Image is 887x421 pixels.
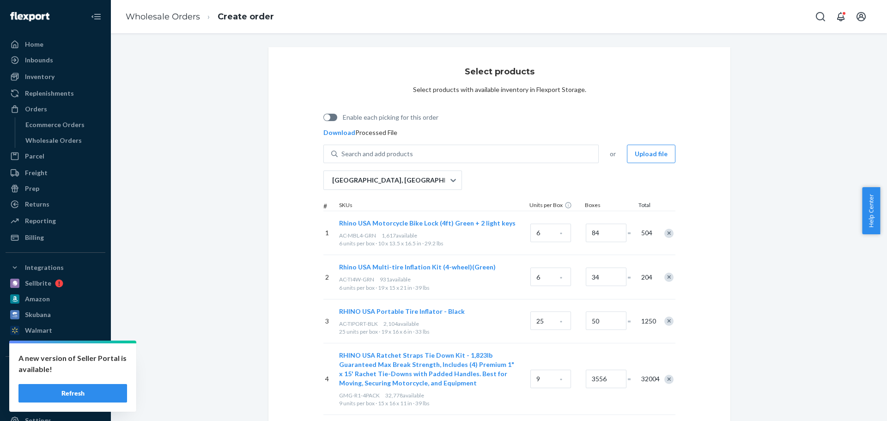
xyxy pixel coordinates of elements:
[586,370,626,388] input: Number of boxes
[465,66,535,78] h3: Select products
[383,320,419,327] span: 2,104 available
[126,12,200,22] a: Wholesale Orders
[339,284,527,292] div: 6 units per box · 19 x 15 x 21 in · 39 lbs
[6,53,105,67] a: Inbounds
[25,216,56,226] div: Reporting
[339,328,527,336] div: 25 units per box · 19 x 16 x 6 in · 33 lbs
[339,399,527,407] div: 9 units per box · 15 x 16 x 11 in · 39 lbs
[331,176,332,185] input: [GEOGRAPHIC_DATA], [GEOGRAPHIC_DATA]
[339,307,465,316] button: RHINO USA Portable Tire Inflator - Black
[6,230,105,245] a: Billing
[641,273,650,282] span: 204
[25,152,44,161] div: Parcel
[25,279,51,288] div: Sellbrite
[828,393,878,416] iframe: Opens a widget where you can chat to one of our agents
[627,145,675,163] button: Upload file
[339,351,519,388] button: RHINO USA Ratchet Straps Tie Down Kit - 1,823lb Guaranteed Max Break Strength, Includes (4) Premi...
[339,262,496,272] button: Rhino USA Multi-tire Inflation Kit (4-wheel)(Green)
[664,317,674,326] div: Remove Item
[339,219,516,227] span: Rhino USA Motorcycle Bike Lock (4ft) Green + 2 light keys
[25,136,82,145] div: Wholesale Orders
[629,201,652,211] div: Total
[586,224,626,242] input: Number of boxes
[530,311,571,330] input: Case Quantity
[25,89,74,98] div: Replenishments
[6,197,105,212] a: Returns
[25,72,55,81] div: Inventory
[339,219,516,228] button: Rhino USA Motorcycle Bike Lock (4ft) Green + 2 light keys
[339,263,496,271] span: Rhino USA Multi-tire Inflation Kit (4-wheel)(Green)
[6,149,105,164] a: Parcel
[586,311,626,330] input: Number of boxes
[6,364,105,379] button: Fast Tags
[586,268,626,286] input: Number of boxes
[339,276,374,283] span: AC-TI4W-GRN
[6,181,105,196] a: Prep
[380,276,411,283] span: 931 available
[339,392,380,399] span: GMG-R1-4PACK
[18,384,127,403] button: Refresh
[664,375,674,384] div: Remove Item
[325,374,335,384] p: 4
[852,7,870,26] button: Open account menu
[10,12,49,21] img: Flexport logo
[332,176,450,185] p: [GEOGRAPHIC_DATA], [GEOGRAPHIC_DATA]
[325,317,335,326] p: 3
[413,85,586,94] div: Select products with available inventory in Flexport Storage.
[610,149,616,159] span: or
[6,292,105,306] a: Amazon
[6,69,105,84] a: Inventory
[6,380,105,395] a: eBay Fast Tags
[25,120,85,129] div: Ecommerce Orders
[343,113,438,122] span: Enable each picking for this order
[6,398,105,409] a: Add Fast Tag
[664,273,674,282] div: Remove Item
[530,224,571,242] input: Case Quantity
[6,86,105,101] a: Replenishments
[323,201,337,211] div: #
[325,228,335,238] p: 1
[118,3,281,31] ol: breadcrumbs
[339,232,376,239] span: AC-MBL4-GRN
[6,37,105,52] a: Home
[6,323,105,338] a: Walmart
[627,228,637,238] span: =
[6,276,105,291] a: Sellbrite
[25,184,39,193] div: Prep
[627,273,637,282] span: =
[87,7,105,26] button: Close Navigation
[218,12,274,22] a: Create order
[341,149,413,159] div: Search and add products
[664,229,674,238] div: Remove Item
[627,317,637,326] span: =
[832,7,850,26] button: Open notifications
[641,317,650,326] span: 1250
[25,233,44,242] div: Billing
[528,201,583,211] div: Units per Box
[25,200,49,209] div: Returns
[25,55,53,65] div: Inbounds
[337,201,528,211] div: SKUs
[25,263,64,272] div: Integrations
[6,165,105,180] a: Freight
[21,117,106,132] a: Ecommerce Orders
[339,351,514,387] span: RHINO USA Ratchet Straps Tie Down Kit - 1,823lb Guaranteed Max Break Strength, Includes (4) Premi...
[382,232,417,239] span: 1,617 available
[862,187,880,234] button: Help Center
[6,307,105,322] a: Skubana
[25,294,50,304] div: Amazon
[18,353,127,375] p: A new version of Seller Portal is available!
[323,128,355,136] a: Download
[323,128,397,137] p: Processed File
[339,320,378,327] span: AC-TIPORT-BLK
[6,214,105,228] a: Reporting
[583,201,629,211] div: Boxes
[6,102,105,116] a: Orders
[339,239,527,247] div: 6 units per box · 10 x 13.5 x 16.5 in · 29.2 lbs
[25,326,52,335] div: Walmart
[641,228,650,238] span: 504
[6,342,105,353] a: Add Integration
[25,104,47,114] div: Orders
[385,392,424,399] span: 32,778 available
